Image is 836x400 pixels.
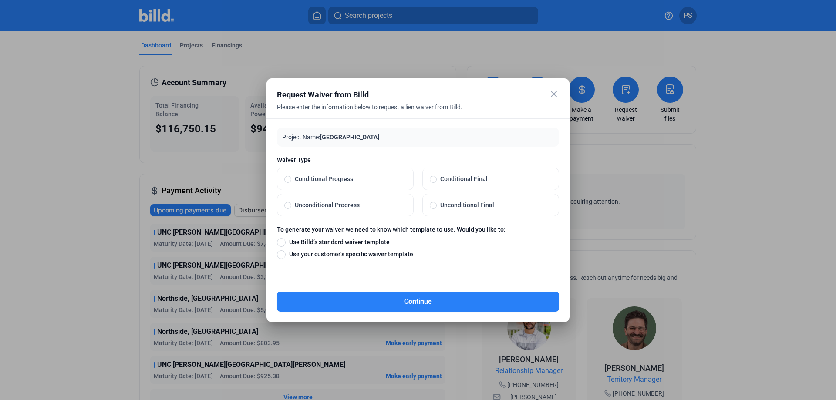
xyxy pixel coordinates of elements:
div: Request Waiver from Billd [277,89,537,101]
span: Use Billd’s standard waiver template [286,238,390,246]
span: Conditional Progress [291,175,406,183]
span: [GEOGRAPHIC_DATA] [320,134,379,141]
span: Conditional Final [437,175,552,183]
mat-icon: close [549,89,559,99]
span: Waiver Type [277,155,559,164]
div: Please enter the information below to request a lien waiver from Billd. [277,103,537,122]
label: To generate your waiver, we need to know which template to use. Would you like to: [277,225,559,237]
span: Unconditional Final [437,201,552,209]
button: Continue [277,292,559,312]
span: Use your customer’s specific waiver template [286,250,413,259]
span: Unconditional Progress [291,201,406,209]
span: Project Name: [282,134,320,141]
